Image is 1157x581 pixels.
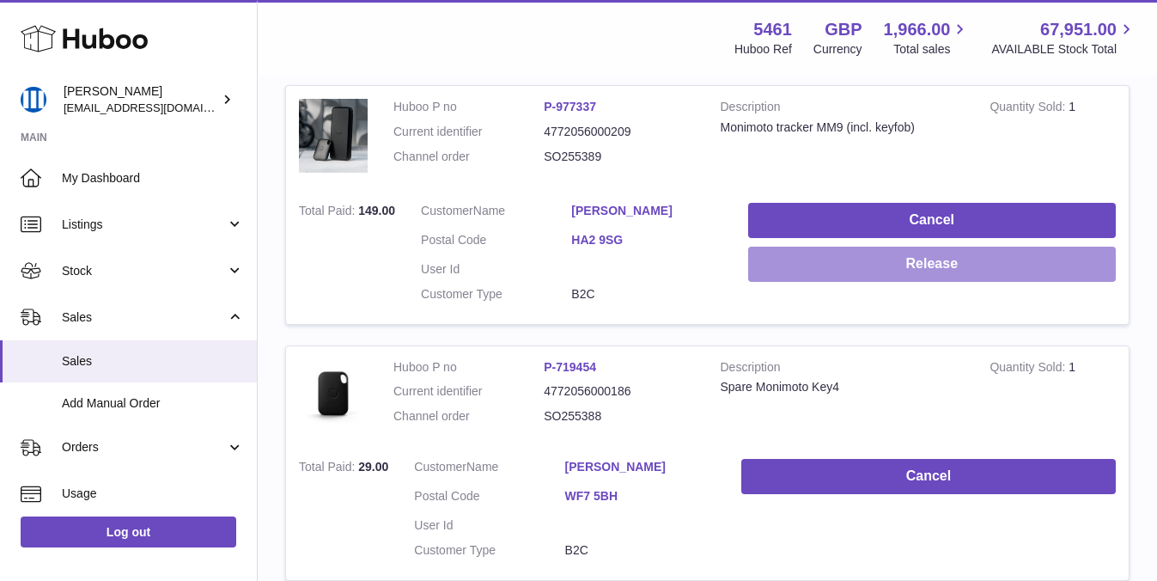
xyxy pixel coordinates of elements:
[393,383,544,400] dt: Current identifier
[62,309,226,326] span: Sales
[571,286,722,303] dd: B2C
[421,204,473,217] span: Customer
[393,149,544,165] dt: Channel order
[990,100,1069,118] strong: Quantity Sold
[544,408,694,425] dd: SO255388
[421,203,571,223] dt: Name
[64,83,218,116] div: [PERSON_NAME]
[544,383,694,400] dd: 4772056000186
[1040,18,1117,41] span: 67,951.00
[421,232,571,253] dt: Postal Code
[62,353,244,370] span: Sales
[21,87,46,113] img: oksana@monimoto.com
[734,41,792,58] div: Huboo Ref
[414,517,564,534] dt: User Id
[393,408,544,425] dt: Channel order
[299,359,368,428] img: 1676984517.jpeg
[421,286,571,303] dt: Customer Type
[544,100,596,113] a: P-977337
[884,18,951,41] span: 1,966.00
[825,18,862,41] strong: GBP
[741,459,1116,494] button: Cancel
[544,149,694,165] dd: SO255389
[571,232,722,248] a: HA2 9SG
[748,203,1116,238] button: Cancel
[414,459,564,480] dt: Name
[977,86,1129,190] td: 1
[565,488,716,505] a: WF7 5BH
[414,488,564,509] dt: Postal Code
[544,124,694,140] dd: 4772056000209
[721,379,965,395] div: Spare Monimoto Key4
[884,18,971,58] a: 1,966.00 Total sales
[393,359,544,376] dt: Huboo P no
[565,459,716,475] a: [PERSON_NAME]
[893,41,970,58] span: Total sales
[414,542,564,559] dt: Customer Type
[358,460,388,474] span: 29.00
[62,395,244,412] span: Add Manual Order
[62,217,226,233] span: Listings
[62,263,226,279] span: Stock
[721,359,965,380] strong: Description
[414,460,466,474] span: Customer
[748,247,1116,282] button: Release
[977,346,1129,447] td: 1
[991,18,1136,58] a: 67,951.00 AVAILABLE Stock Total
[544,360,596,374] a: P-719454
[991,41,1136,58] span: AVAILABLE Stock Total
[753,18,792,41] strong: 5461
[571,203,722,219] a: [PERSON_NAME]
[358,204,395,217] span: 149.00
[393,124,544,140] dt: Current identifier
[721,99,965,119] strong: Description
[299,204,358,222] strong: Total Paid
[62,439,226,456] span: Orders
[299,460,358,478] strong: Total Paid
[565,542,716,559] dd: B2C
[64,101,253,114] span: [EMAIL_ADDRESS][DOMAIN_NAME]
[62,486,244,502] span: Usage
[990,360,1069,378] strong: Quantity Sold
[62,170,244,187] span: My Dashboard
[721,119,965,136] div: Monimoto tracker MM9 (incl. keyfob)
[299,99,368,173] img: 1712818038.jpg
[813,41,862,58] div: Currency
[393,99,544,115] dt: Huboo P no
[21,517,236,547] a: Log out
[421,261,571,278] dt: User Id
